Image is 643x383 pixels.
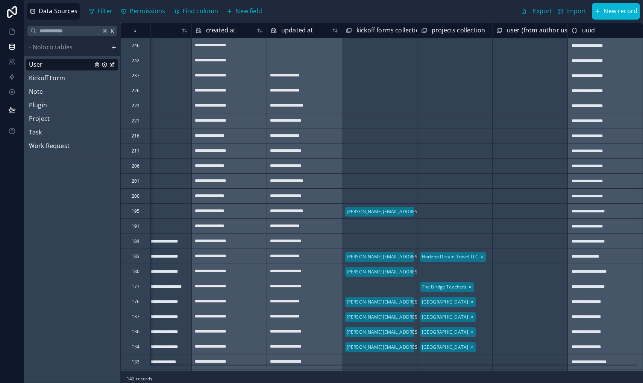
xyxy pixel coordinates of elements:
div: 221 [132,117,140,124]
button: Import [555,3,589,20]
span: created at [206,25,236,35]
span: Filter [98,6,112,16]
div: 200 [132,193,140,199]
div: 136 [132,328,140,334]
div: 201 [132,178,140,184]
div: 133 [132,359,140,365]
div: [PERSON_NAME][EMAIL_ADDRESS][DOMAIN_NAME] [347,328,459,335]
button: Find column [171,4,221,19]
span: updated at [281,25,313,35]
span: New record [604,6,637,16]
div: [PERSON_NAME][EMAIL_ADDRESS][DOMAIN_NAME] [347,313,459,320]
span: K [110,28,115,33]
div: 183 [132,253,140,259]
div: 242 [132,57,140,63]
span: Export [533,6,552,16]
div: 180 [132,268,140,274]
div: 206 [132,163,140,169]
span: 142 records [127,376,152,382]
span: projects collection [432,25,485,35]
button: Filter [86,4,115,19]
div: [PERSON_NAME][EMAIL_ADDRESS][DOMAIN_NAME] [347,268,459,275]
div: 211 [132,148,140,154]
div: Horizon Dream Travel LLC [422,253,478,260]
span: uuid [582,25,595,35]
button: Permissions [118,4,168,19]
div: [GEOGRAPHIC_DATA] [422,328,468,335]
span: Find column [183,6,218,16]
div: 222 [132,102,140,108]
span: kickoff forms collection [356,25,423,35]
span: Import [566,6,586,16]
div: 246 [132,42,140,48]
a: Permissions [118,4,171,19]
div: [GEOGRAPHIC_DATA] [422,343,468,350]
div: 195 [132,208,140,214]
button: New field [224,4,264,19]
span: New field [235,6,262,16]
span: Permissions [130,6,165,16]
div: 226 [132,87,140,93]
div: # [126,27,145,33]
div: [GEOGRAPHIC_DATA] [422,298,468,305]
div: 237 [132,72,140,78]
a: New record [589,3,640,20]
div: 134 [132,343,140,349]
button: Data Sources [27,3,80,20]
div: [PERSON_NAME][EMAIL_ADDRESS][DOMAIN_NAME] [347,298,459,305]
div: [PERSON_NAME][EMAIL_ADDRESS][DOMAIN_NAME] [347,253,459,260]
div: The Bridge Teachers [422,283,466,290]
div: [GEOGRAPHIC_DATA] [422,313,468,320]
div: 191 [132,223,140,229]
div: 216 [132,133,140,139]
div: 177 [132,283,140,289]
button: New record [592,3,640,20]
span: Data Sources [39,6,77,16]
div: 176 [132,298,140,304]
span: user (from author user) collection [507,25,605,35]
button: Export [518,3,555,20]
div: 137 [132,313,140,319]
div: [PERSON_NAME][EMAIL_ADDRESS][DOMAIN_NAME] [347,208,459,215]
div: [PERSON_NAME][EMAIL_ADDRESS][DOMAIN_NAME] [347,343,459,350]
div: 184 [132,238,140,244]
